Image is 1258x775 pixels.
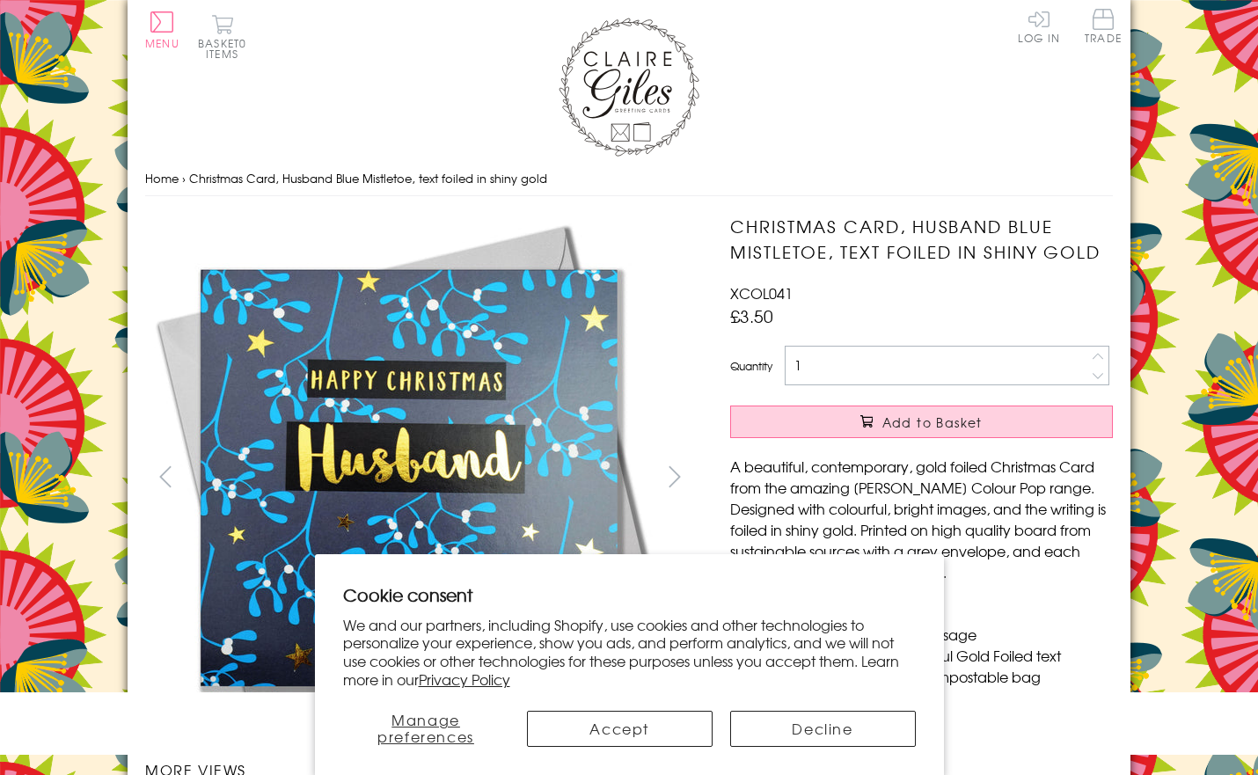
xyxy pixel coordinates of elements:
a: Trade [1085,9,1122,47]
nav: breadcrumbs [145,161,1113,197]
button: next [655,457,695,496]
span: Trade [1085,9,1122,43]
img: Claire Giles Greetings Cards [559,18,699,157]
span: Christmas Card, Husband Blue Mistletoe, text foiled in shiny gold [189,170,547,186]
button: prev [145,457,185,496]
span: 0 items [206,35,246,62]
span: Manage preferences [377,709,474,747]
img: Christmas Card, Husband Blue Mistletoe, text foiled in shiny gold [695,214,1223,742]
button: Decline [730,711,916,747]
h1: Christmas Card, Husband Blue Mistletoe, text foiled in shiny gold [730,214,1113,265]
span: £3.50 [730,303,773,328]
button: Add to Basket [730,406,1113,438]
p: We and our partners, including Shopify, use cookies and other technologies to personalize your ex... [343,616,916,689]
label: Quantity [730,358,772,374]
img: Christmas Card, Husband Blue Mistletoe, text foiled in shiny gold [145,214,673,742]
button: Basket0 items [198,14,246,59]
a: Privacy Policy [419,669,510,690]
p: A beautiful, contemporary, gold foiled Christmas Card from the amazing [PERSON_NAME] Colour Pop r... [730,456,1113,582]
button: Menu [145,11,179,48]
span: XCOL041 [730,282,793,303]
a: Home [145,170,179,186]
span: › [182,170,186,186]
h2: Cookie consent [343,582,916,607]
a: Log In [1018,9,1060,43]
button: Accept [527,711,713,747]
span: Menu [145,35,179,51]
span: Add to Basket [882,413,983,431]
button: Manage preferences [343,711,509,747]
